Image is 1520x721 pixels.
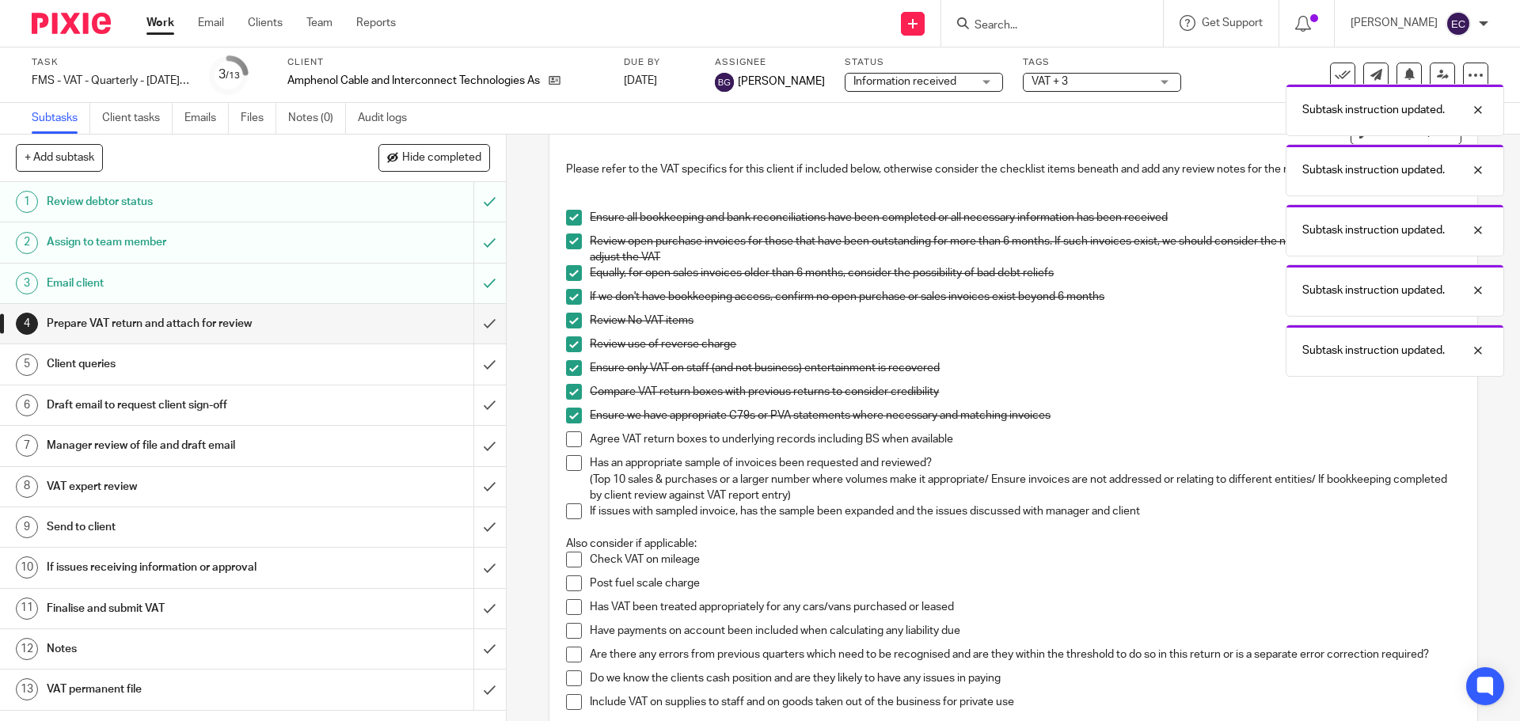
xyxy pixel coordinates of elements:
button: Hide completed [378,144,490,171]
p: Do we know the clients cash position and are they likely to have any issues in paying [590,670,1460,686]
label: Client [287,56,604,69]
p: Review open purchase invoices for those that have been outstanding for more than 6 months. If suc... [590,233,1460,266]
a: Work [146,15,174,31]
p: Also consider if applicable: [566,536,1460,552]
label: Due by [624,56,695,69]
h1: Client queries [47,352,321,376]
div: 9 [16,516,38,538]
h1: VAT permanent file [47,677,321,701]
p: Please refer to the VAT specifics for this client if included below, otherwise consider the check... [566,161,1460,177]
p: Agree VAT return boxes to underlying records including BS when available [590,431,1460,447]
div: 3 [218,66,240,84]
a: Files [241,103,276,134]
p: Ensure all bookkeeping and bank reconciliations have been completed or all necessary information ... [590,210,1460,226]
div: 4 [16,313,38,335]
h1: Draft email to request client sign-off [47,393,321,417]
p: Review No VAT items [590,313,1460,328]
p: If issues with sampled invoice, has the sample been expanded and the issues discussed with manage... [590,503,1460,519]
img: svg%3E [715,73,734,92]
div: 2 [16,232,38,254]
a: Subtasks [32,103,90,134]
div: 7 [16,434,38,457]
h1: Review debtor status [47,190,321,214]
p: If we don't have bookkeeping access, confirm no open purchase or sales invoices exist beyond 6 mo... [590,289,1460,305]
a: Reports [356,15,396,31]
h1: If issues receiving information or approval [47,556,321,579]
h1: Notes [47,637,321,661]
span: [PERSON_NAME] [738,74,825,89]
a: Client tasks [102,103,173,134]
a: Clients [248,15,283,31]
h1: Assign to team member [47,230,321,254]
div: 6 [16,394,38,416]
span: [DATE] [624,75,657,86]
small: /13 [226,71,240,80]
p: Ensure only VAT on staff (and not business) entertainment is recovered [590,360,1460,376]
button: + Add subtask [16,144,103,171]
div: 5 [16,354,38,376]
p: Are there any errors from previous quarters which need to be recognised and are they within the t... [590,647,1460,662]
p: Ensure we have appropriate C79s or PVA statements where necessary and matching invoices [590,408,1460,423]
span: Hide completed [402,152,481,165]
h1: Prepare VAT return and attach for review [47,312,321,336]
a: Notes (0) [288,103,346,134]
p: Include VAT on supplies to staff and on goods taken out of the business for private use [590,694,1460,710]
p: Amphenol Cable and Interconnect Technologies Asia Pacific Ltd [287,73,541,89]
p: Subtask instruction updated. [1302,102,1445,118]
h1: Send to client [47,515,321,539]
div: 11 [16,598,38,620]
h1: VAT expert review [47,475,321,499]
label: Assignee [715,56,825,69]
p: Subtask instruction updated. [1302,222,1445,238]
h1: Finalise and submit VAT [47,597,321,620]
p: Check VAT on mileage [590,552,1460,567]
p: Subtask instruction updated. [1302,343,1445,359]
label: Task [32,56,190,69]
div: 10 [16,556,38,579]
p: Compare VAT return boxes with previous returns to consider credibility [590,384,1460,400]
p: Has an appropriate sample of invoices been requested and reviewed? [590,455,1460,471]
div: 13 [16,678,38,700]
p: (Top 10 sales & purchases or a larger number where volumes make it appropriate/ Ensure invoices a... [590,472,1460,504]
div: FMS - VAT - Quarterly - [DATE] - [DATE] [32,73,190,89]
h1: Manager review of file and draft email [47,434,321,457]
p: Subtask instruction updated. [1302,162,1445,178]
p: Review use of reverse charge [590,336,1460,352]
div: 8 [16,476,38,498]
a: Email [198,15,224,31]
p: Subtask instruction updated. [1302,283,1445,298]
a: Emails [184,103,229,134]
p: Equally, for open sales invoices older than 6 months, consider the possibility of bad debt reliefs [590,265,1460,281]
p: Has VAT been treated appropriately for any cars/vans purchased or leased [590,599,1460,615]
a: Team [306,15,332,31]
p: Have payments on account been included when calculating any liability due [590,623,1460,639]
img: Pixie [32,13,111,34]
div: FMS - VAT - Quarterly - May - July, 2025 [32,73,190,89]
h1: Email client [47,271,321,295]
div: 3 [16,272,38,294]
img: svg%3E [1446,11,1471,36]
p: Post fuel scale charge [590,575,1460,591]
div: 12 [16,638,38,660]
div: 1 [16,191,38,213]
a: Audit logs [358,103,419,134]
